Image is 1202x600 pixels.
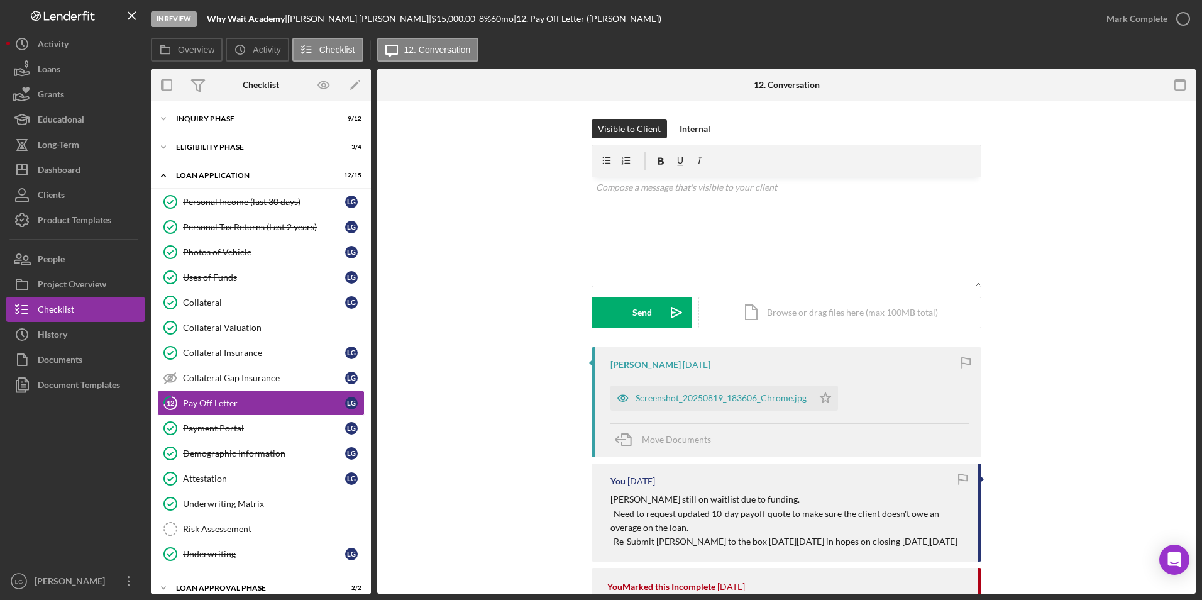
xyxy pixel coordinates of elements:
[38,57,60,85] div: Loans
[683,360,710,370] time: 2025-08-19 23:36
[6,31,145,57] button: Activity
[754,80,820,90] div: 12. Conversation
[6,182,145,208] button: Clients
[345,548,358,560] div: L G
[1159,545,1189,575] div: Open Intercom Messenger
[345,347,358,359] div: L G
[38,247,65,275] div: People
[183,323,364,333] div: Collateral Valuation
[151,11,197,27] div: In Review
[157,265,365,290] a: Uses of FundsLG
[404,45,471,55] label: 12. Conversation
[292,38,363,62] button: Checklist
[680,119,710,138] div: Internal
[345,422,358,435] div: L G
[6,82,145,107] button: Grants
[345,447,358,460] div: L G
[38,208,111,236] div: Product Templates
[345,472,358,485] div: L G
[157,214,365,240] a: Personal Tax Returns (Last 2 years)LG
[38,272,106,300] div: Project Overview
[6,132,145,157] button: Long-Term
[636,393,807,403] div: Screenshot_20250819_183606_Chrome.jpg
[176,115,330,123] div: Inquiry Phase
[345,246,358,258] div: L G
[673,119,717,138] button: Internal
[157,516,365,542] a: Risk Assessement
[598,119,661,138] div: Visible to Client
[15,578,23,585] text: LG
[632,297,652,328] div: Send
[183,423,345,433] div: Payment Portal
[38,31,69,60] div: Activity
[38,182,65,211] div: Clients
[157,189,365,214] a: Personal Income (last 30 days)LG
[607,582,715,592] div: You Marked this Incomplete
[6,569,145,594] button: LG[PERSON_NAME]
[31,569,113,597] div: [PERSON_NAME]
[627,476,655,486] time: 2025-08-19 16:18
[339,143,361,151] div: 3 / 4
[339,172,361,179] div: 12 / 15
[157,315,365,340] a: Collateral Valuation
[717,582,745,592] time: 2025-08-19 16:10
[183,474,345,484] div: Attestation
[345,397,358,409] div: L G
[610,360,681,370] div: [PERSON_NAME]
[1094,6,1196,31] button: Mark Complete
[6,322,145,347] button: History
[6,272,145,297] a: Project Overview
[6,372,145,397] button: Document Templates
[151,38,223,62] button: Overview
[339,584,361,592] div: 2 / 2
[6,347,145,372] button: Documents
[6,297,145,322] button: Checklist
[157,340,365,365] a: Collateral InsuranceLG
[610,507,966,535] p: -Need to request updated 10-day payoff quote to make sure the client doesn't owe an overage on th...
[345,296,358,309] div: L G
[243,80,279,90] div: Checklist
[592,297,692,328] button: Send
[157,491,365,516] a: Underwriting Matrix
[38,297,74,325] div: Checklist
[157,466,365,491] a: AttestationLG
[253,45,280,55] label: Activity
[345,372,358,384] div: L G
[157,441,365,466] a: Demographic InformationLG
[38,347,82,375] div: Documents
[157,290,365,315] a: CollateralLG
[183,272,345,282] div: Uses of Funds
[377,38,479,62] button: 12. Conversation
[176,143,330,151] div: Eligibility Phase
[6,57,145,82] button: Loans
[345,196,358,208] div: L G
[610,535,966,548] p: -Re-Submit [PERSON_NAME] to the box [DATE][DATE] in hopes on closing [DATE][DATE]
[339,115,361,123] div: 9 / 12
[178,45,214,55] label: Overview
[610,424,724,455] button: Move Documents
[345,221,358,233] div: L G
[6,247,145,272] button: People
[610,386,838,411] button: Screenshot_20250819_183606_Chrome.jpg
[207,14,287,24] div: |
[183,549,345,559] div: Underwriting
[157,391,365,416] a: 12Pay Off LetterLG
[431,14,479,24] div: $15,000.00
[183,373,345,383] div: Collateral Gap Insurance
[6,107,145,132] button: Educational
[610,492,966,506] p: [PERSON_NAME] still on waitlist due to funding.
[514,14,661,24] div: | 12. Pay Off Letter ([PERSON_NAME])
[479,14,491,24] div: 8 %
[38,82,64,110] div: Grants
[38,322,67,350] div: History
[319,45,355,55] label: Checklist
[183,197,345,207] div: Personal Income (last 30 days)
[38,132,79,160] div: Long-Term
